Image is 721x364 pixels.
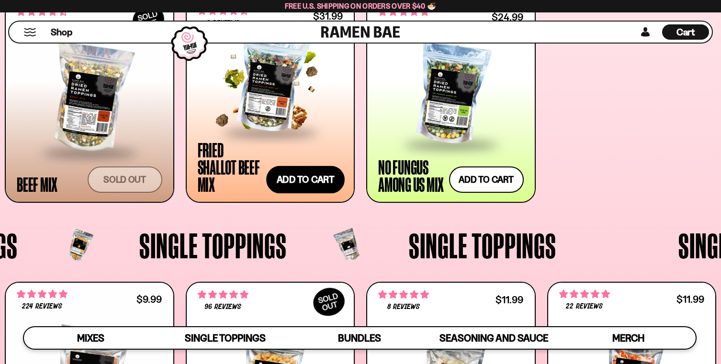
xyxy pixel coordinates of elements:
[136,295,162,304] div: $9.99
[387,303,420,311] span: 8 reviews
[566,303,602,310] span: 22 reviews
[378,288,429,301] span: 4.75 stars
[17,176,57,193] div: Beef Mix
[158,327,293,349] a: Single Toppings
[77,332,104,344] span: Mixes
[561,327,696,349] a: Merch
[427,327,561,349] a: Seasoning and Sauce
[24,327,158,349] a: Mixes
[308,283,349,321] div: SOLD OUT
[676,26,695,38] span: Cart
[496,295,523,304] div: $11.99
[23,28,36,36] button: Mobile Menu Trigger
[198,288,248,301] span: 4.90 stars
[185,332,266,344] span: Single Toppings
[338,332,381,344] span: Bundles
[22,303,62,310] span: 224 reviews
[676,295,704,304] div: $11.99
[662,22,709,43] a: Cart
[439,332,548,344] span: Seasoning and Sauce
[198,141,264,193] div: Fried Shallot Beef Mix
[293,327,427,349] a: Bundles
[17,288,68,300] span: 4.76 stars
[612,332,644,344] span: Merch
[409,228,556,263] span: Single Toppings
[449,166,524,193] button: Add to cart
[266,166,345,194] button: Add to cart
[139,228,287,263] span: Single Toppings
[378,158,444,193] div: No Fungus Among Us Mix
[285,1,437,11] span: Free U.S. Shipping on Orders over $40 🍜
[51,26,72,39] span: Shop
[559,288,610,300] span: 4.86 stars
[51,24,72,40] a: Shop
[204,303,241,311] span: 96 reviews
